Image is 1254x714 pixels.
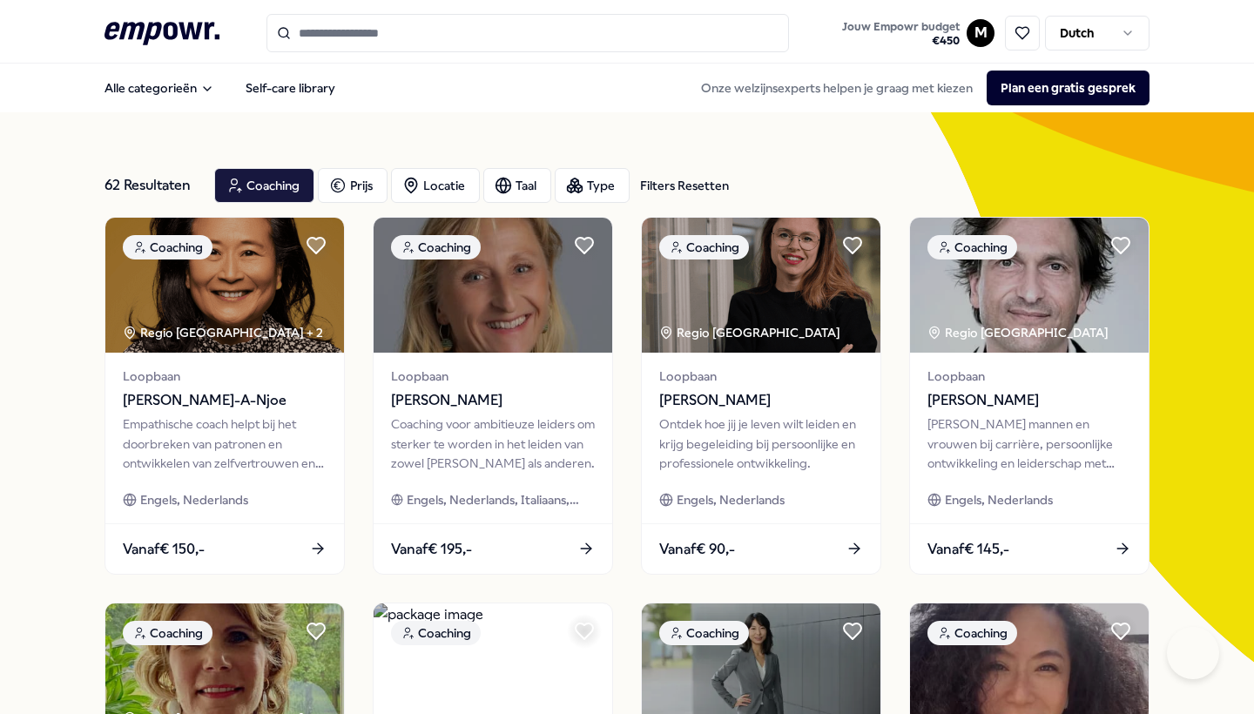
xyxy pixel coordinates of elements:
button: Plan een gratis gesprek [987,71,1149,105]
nav: Main [91,71,349,105]
button: Prijs [318,168,388,203]
img: package image [642,218,880,353]
div: Onze welzijnsexperts helpen je graag met kiezen [687,71,1149,105]
span: [PERSON_NAME] [659,389,863,412]
div: Coaching [659,621,749,645]
img: package image [910,218,1149,353]
div: Coaching [391,621,481,645]
a: package imageCoachingLoopbaan[PERSON_NAME]Coaching voor ambitieuze leiders om sterker te worden i... [373,217,613,575]
img: package image [105,218,344,353]
div: Regio [GEOGRAPHIC_DATA] [927,323,1111,342]
button: Coaching [214,168,314,203]
span: Vanaf € 150,- [123,538,205,561]
span: [PERSON_NAME]-A-Njoe [123,389,327,412]
a: Jouw Empowr budget€450 [835,15,967,51]
span: Jouw Empowr budget [842,20,960,34]
a: package imageCoachingRegio [GEOGRAPHIC_DATA] + 2Loopbaan[PERSON_NAME]-A-NjoeEmpathische coach hel... [104,217,345,575]
div: Ontdek hoe jij je leven wilt leiden en krijg begeleiding bij persoonlijke en professionele ontwik... [659,414,863,473]
a: package imageCoachingRegio [GEOGRAPHIC_DATA] Loopbaan[PERSON_NAME]Ontdek hoe jij je leven wilt le... [641,217,881,575]
button: Type [555,168,630,203]
span: Loopbaan [391,367,595,386]
img: package image [374,218,612,353]
button: Alle categorieën [91,71,228,105]
div: 62 Resultaten [104,168,200,203]
span: [PERSON_NAME] [391,389,595,412]
button: Taal [483,168,551,203]
div: Coaching [927,621,1017,645]
div: Regio [GEOGRAPHIC_DATA] [659,323,843,342]
span: Vanaf € 195,- [391,538,472,561]
button: Locatie [391,168,480,203]
input: Search for products, categories or subcategories [266,14,789,52]
button: Jouw Empowr budget€450 [839,17,963,51]
span: Engels, Nederlands [677,490,785,509]
span: Loopbaan [927,367,1131,386]
div: Coaching [123,621,212,645]
span: Engels, Nederlands [945,490,1053,509]
a: package imageCoachingRegio [GEOGRAPHIC_DATA] Loopbaan[PERSON_NAME][PERSON_NAME] mannen en vrouwen... [909,217,1149,575]
span: Loopbaan [659,367,863,386]
div: Filters Resetten [640,176,729,195]
span: Engels, Nederlands [140,490,248,509]
div: [PERSON_NAME] mannen en vrouwen bij carrière, persoonlijke ontwikkeling en leiderschap met doorta... [927,414,1131,473]
div: Coaching [659,235,749,259]
a: Self-care library [232,71,349,105]
div: Coaching voor ambitieuze leiders om sterker te worden in het leiden van zowel [PERSON_NAME] als a... [391,414,595,473]
span: [PERSON_NAME] [927,389,1131,412]
div: Empathische coach helpt bij het doorbreken van patronen en ontwikkelen van zelfvertrouwen en inne... [123,414,327,473]
span: Vanaf € 90,- [659,538,735,561]
div: Regio [GEOGRAPHIC_DATA] + 2 [123,323,323,342]
span: Loopbaan [123,367,327,386]
div: Coaching [123,235,212,259]
span: Vanaf € 145,- [927,538,1009,561]
div: Coaching [391,235,481,259]
button: M [967,19,994,47]
span: € 450 [842,34,960,48]
span: Engels, Nederlands, Italiaans, Zweeds [407,490,595,509]
iframe: Help Scout Beacon - Open [1167,627,1219,679]
div: Coaching [927,235,1017,259]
